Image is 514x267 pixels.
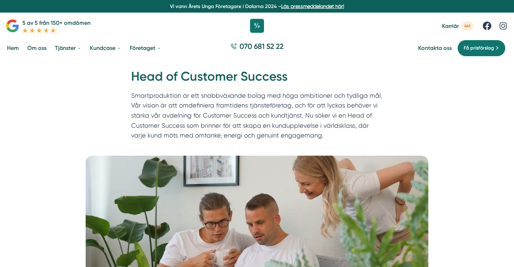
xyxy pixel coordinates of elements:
[3,3,511,10] p: Vi vann Årets Unga Företagare i Dalarna 2024 –
[418,45,452,51] a: Kontakta oss
[88,39,123,57] a: Kundcase
[53,39,83,57] a: Tjänster
[131,68,383,91] h1: Head of Customer Success
[131,91,383,144] p: Smartproduktion är ett snabbväxande bolag med höga ambitioner och tydliga mål. Vår vision är att ...
[442,21,473,31] a: Karriär 4st
[457,40,506,57] a: Få prisförslag
[240,41,284,51] span: 070 681 52 22
[442,23,459,29] span: Karriär
[281,3,344,9] a: Läs pressmeddelandet här!
[228,41,286,55] a: 070 681 52 22
[22,18,91,27] p: 5 av 5 från 150+ omdömen
[462,21,473,31] span: 4st
[128,39,163,57] a: Företaget
[464,44,494,52] span: Få prisförslag
[26,39,48,57] a: Om oss
[6,39,20,57] a: Hem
